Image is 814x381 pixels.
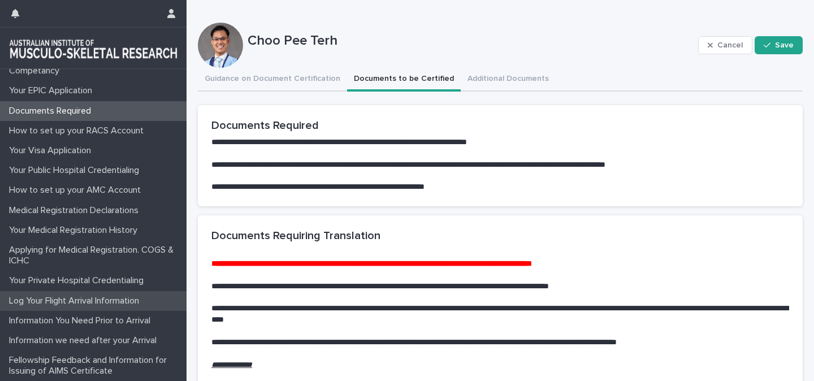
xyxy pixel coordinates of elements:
[698,36,752,54] button: Cancel
[5,145,100,156] p: Your Visa Application
[5,106,100,116] p: Documents Required
[5,245,187,266] p: Applying for Medical Registration. COGS & ICHC
[211,229,789,243] h2: Documents Requiring Translation
[248,33,694,49] p: Choo Pee Terh
[5,225,146,236] p: Your Medical Registration History
[5,275,153,286] p: Your Private Hospital Credentialing
[5,315,159,326] p: Information You Need Prior to Arrival
[9,37,177,59] img: 1xcjEmqDTcmQhduivVBy
[461,68,556,92] button: Additional Documents
[5,185,150,196] p: How to set up your AMC Account
[198,68,347,92] button: Guidance on Document Certification
[755,36,803,54] button: Save
[5,355,187,376] p: Fellowship Feedback and Information for Issuing of AIMS Certificate
[347,68,461,92] button: Documents to be Certified
[717,41,743,49] span: Cancel
[5,296,148,306] p: Log Your Flight Arrival Information
[211,119,789,132] h2: Documents Required
[5,335,166,346] p: Information we need after your Arrival
[775,41,794,49] span: Save
[5,165,148,176] p: Your Public Hospital Credentialing
[5,85,101,96] p: Your EPIC Application
[5,125,153,136] p: How to set up your RACS Account
[5,205,148,216] p: Medical Registration Declarations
